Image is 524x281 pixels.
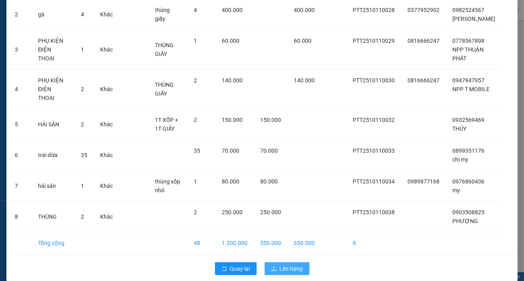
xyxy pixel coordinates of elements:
span: thùng xốp nhỏ [155,178,180,193]
span: 0816666247 [408,77,440,84]
td: HẢI SẢN [32,109,74,140]
td: 6 [8,140,32,171]
td: 5 [8,109,32,140]
span: 0903508825 [452,209,484,215]
span: 35 [194,147,200,154]
span: 1 [81,46,84,53]
span: 0982524567 [452,7,484,13]
span: 80.000 [261,178,278,185]
td: Khác [94,30,119,70]
td: hải sản [32,171,74,201]
span: 0976860436 [452,178,484,185]
span: 250.000 [261,209,281,215]
td: PHỤ KIỆN ĐIỆN THOẠI [32,30,74,70]
span: 4 [81,11,84,18]
span: [PERSON_NAME] [452,16,495,22]
td: Tổng cộng [32,232,74,254]
span: PTT2510110028 [353,7,395,13]
span: 0816666247 [408,38,440,44]
span: chị my [452,156,468,163]
span: THÙNG GIẤY [155,42,174,57]
span: 60.000 [294,38,312,44]
span: PHƯỢNG [452,218,478,224]
span: 2 [81,121,84,128]
div: Nhận: VP [GEOGRAPHIC_DATA] [70,47,144,64]
span: PTT2510110029 [353,38,395,44]
span: 140.000 [222,77,243,84]
span: 35 [81,152,87,158]
td: 1.200.000 [215,232,254,254]
span: PTT2510110030 [353,77,395,84]
span: 4 [194,7,197,13]
span: 0989877168 [408,178,440,185]
span: 2 [194,117,197,123]
span: 0947947957 [452,77,484,84]
span: 2 [194,77,197,84]
span: 2 [81,86,84,92]
span: NPP T MOBILE [452,86,490,92]
span: 0932569469 [452,117,484,123]
td: Khác [94,70,119,109]
td: 650.000 [288,232,321,254]
td: Khác [94,201,119,232]
td: Khác [94,171,119,201]
td: 8 [346,232,401,254]
td: 3 [8,30,32,70]
span: rollback [221,266,227,272]
span: Quay lại [230,264,250,273]
td: 4 [8,70,32,109]
span: THỦY [452,126,466,132]
span: PTT2510110034 [353,178,395,185]
td: 48 [187,232,215,254]
span: 2 [194,209,197,215]
td: Khác [94,140,119,171]
td: 7 [8,171,32,201]
span: 0377952902 [408,7,440,13]
td: trái dừa [32,140,74,171]
span: 60.000 [222,38,239,44]
span: upload [271,266,277,272]
span: 1T XỐP + 1T GIẤY [155,117,178,132]
span: my [452,187,460,193]
span: 70.000 [261,147,278,154]
span: THÙNG GIẤY [155,82,174,97]
button: rollbackQuay lại [215,262,257,275]
span: NPP THUẬN PHÁT [452,46,484,62]
span: 150.000 [261,117,281,123]
span: 70.000 [222,147,239,154]
span: 140.000 [294,77,315,84]
span: 0899351176 [452,147,484,154]
td: PHỤ KIỆN ĐIỆN THOẠI [32,70,74,109]
text: PTT2510110037 [45,34,105,42]
td: 550.000 [254,232,288,254]
span: 1 [81,183,84,189]
td: Khác [94,109,119,140]
button: uploadLên hàng [265,262,309,275]
span: 250.000 [222,209,243,215]
span: 150.000 [222,117,243,123]
span: thùng giấy [155,7,170,22]
span: Lên hàng [280,264,303,273]
td: 8 [8,201,32,232]
span: 0778567898 [452,38,484,44]
span: PTT2510110033 [353,147,395,154]
span: PTT2510110038 [353,209,395,215]
div: Gửi: VP [PERSON_NAME] [6,47,66,64]
span: 1 [194,38,197,44]
td: THÙNG [32,201,74,232]
span: 400.000 [294,7,315,13]
span: PTT2510110032 [353,117,395,123]
span: 2 [81,213,84,220]
span: 400.000 [222,7,243,13]
span: 1 [194,178,197,185]
span: 80.000 [222,178,239,185]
